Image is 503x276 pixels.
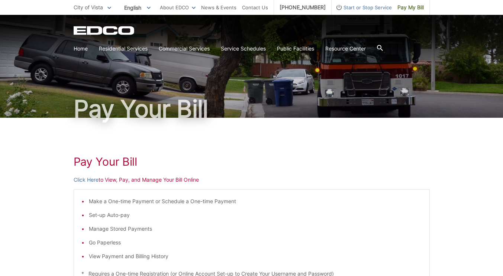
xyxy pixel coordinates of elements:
[277,45,314,53] a: Public Facilities
[242,3,268,12] a: Contact Us
[160,3,196,12] a: About EDCO
[74,45,88,53] a: Home
[397,3,424,12] span: Pay My Bill
[74,26,135,35] a: EDCD logo. Return to the homepage.
[159,45,210,53] a: Commercial Services
[119,1,156,14] span: English
[89,211,422,219] li: Set-up Auto-pay
[99,45,148,53] a: Residential Services
[89,197,422,205] li: Make a One-time Payment or Schedule a One-time Payment
[74,97,430,121] h1: Pay Your Bill
[74,4,103,10] span: City of Vista
[89,252,422,260] li: View Payment and Billing History
[221,45,266,53] a: Service Schedules
[201,3,236,12] a: News & Events
[89,238,422,247] li: Go Paperless
[74,176,99,184] a: Click Here
[89,225,422,233] li: Manage Stored Payments
[74,155,430,168] h1: Pay Your Bill
[325,45,366,53] a: Resource Center
[74,176,430,184] p: to View, Pay, and Manage Your Bill Online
